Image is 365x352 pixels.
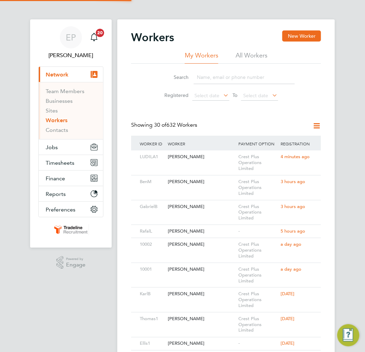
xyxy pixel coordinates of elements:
[138,150,314,156] a: LUDILA1[PERSON_NAME]Crest Plus Operations Limited4 minutes ago
[166,288,237,300] div: [PERSON_NAME]
[281,341,294,346] span: [DATE]
[281,204,305,209] span: 3 hours ago
[46,107,58,114] a: Sites
[66,33,76,42] span: EP
[237,337,279,350] div: -
[282,30,321,42] button: New Worker
[39,155,103,170] button: Timesheets
[166,151,237,163] div: [PERSON_NAME]
[166,263,237,276] div: [PERSON_NAME]
[30,19,112,248] nav: Main navigation
[138,312,314,318] a: Thomas1[PERSON_NAME]Crest Plus Operations Limited[DATE]
[46,117,67,124] a: Workers
[138,337,166,350] div: Ellis1
[87,26,101,48] a: 20
[166,225,237,238] div: [PERSON_NAME]
[39,67,103,82] button: Network
[158,74,189,80] label: Search
[158,92,189,98] label: Registered
[138,263,166,276] div: 10001
[46,127,68,133] a: Contacts
[53,224,89,235] img: tradelinerecruitment-logo-retina.png
[281,154,310,160] span: 4 minutes ago
[166,175,237,188] div: [PERSON_NAME]
[46,160,74,166] span: Timesheets
[281,266,301,272] span: a day ago
[166,200,237,213] div: [PERSON_NAME]
[138,175,166,188] div: BenM
[281,316,294,322] span: [DATE]
[46,71,69,78] span: Network
[138,200,314,206] a: GabrielB[PERSON_NAME]Crest Plus Operations Limited3 hours ago
[231,91,240,100] span: To
[38,51,103,60] span: Ellie Page
[154,121,197,128] span: 632 Workers
[138,313,166,325] div: Thomas1
[38,224,103,235] a: Go to home page
[39,139,103,155] button: Jobs
[281,241,301,247] span: a day ago
[39,186,103,201] button: Reports
[46,175,65,182] span: Finance
[138,175,314,181] a: BenM[PERSON_NAME]Crest Plus Operations Limited3 hours ago
[237,225,279,238] div: -
[138,238,166,251] div: 10002
[46,191,66,197] span: Reports
[46,206,75,213] span: Preferences
[237,313,279,337] div: Crest Plus Operations Limited
[66,256,85,262] span: Powered by
[46,88,84,94] a: Team Members
[138,151,166,163] div: LUDILA1
[281,291,294,297] span: [DATE]
[166,238,237,251] div: [PERSON_NAME]
[337,324,359,346] button: Engage Resource Center
[237,151,279,175] div: Crest Plus Operations Limited
[195,92,220,99] span: Select date
[138,225,314,231] a: RafalL[PERSON_NAME]-5 hours ago
[138,263,314,269] a: 10001[PERSON_NAME]Crest Plus Operations Limiteda day ago
[237,175,279,200] div: Crest Plus Operations Limited
[131,121,199,129] div: Showing
[237,238,279,263] div: Crest Plus Operations Limited
[237,200,279,225] div: Crest Plus Operations Limited
[39,82,103,139] div: Network
[237,263,279,288] div: Crest Plus Operations Limited
[138,225,166,238] div: RafalL
[138,238,314,244] a: 10002[PERSON_NAME]Crest Plus Operations Limiteda day ago
[138,136,166,152] div: Worker ID
[166,136,237,152] div: Worker
[138,200,166,213] div: GabrielB
[138,288,166,300] div: KarlB
[131,30,174,44] h2: Workers
[236,51,267,64] li: All Workers
[96,29,104,37] span: 20
[138,287,314,293] a: KarlB[PERSON_NAME]Crest Plus Operations Limited[DATE]
[166,313,237,325] div: [PERSON_NAME]
[194,71,295,84] input: Name, email or phone number
[237,288,279,312] div: Crest Plus Operations Limited
[281,179,305,184] span: 3 hours ago
[279,136,314,161] div: Registration Date
[39,171,103,186] button: Finance
[244,92,268,99] span: Select date
[166,337,237,350] div: [PERSON_NAME]
[66,262,85,268] span: Engage
[38,26,103,60] a: EP[PERSON_NAME]
[39,202,103,217] button: Preferences
[56,256,86,269] a: Powered byEngage
[237,136,279,152] div: Payment Option
[281,228,305,234] span: 5 hours ago
[46,98,73,104] a: Businesses
[185,51,218,64] li: My Workers
[138,337,314,343] a: Ellis1[PERSON_NAME]-[DATE]
[46,144,58,151] span: Jobs
[154,121,166,128] span: 30 of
